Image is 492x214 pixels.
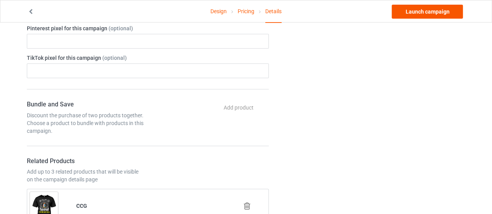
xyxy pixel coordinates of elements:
[265,0,282,23] div: Details
[76,203,87,209] b: CCG
[27,101,145,109] h4: Bundle and Save
[392,5,463,19] a: Launch campaign
[238,0,254,22] a: Pricing
[27,24,269,32] label: Pinterest pixel for this campaign
[102,55,127,61] span: (optional)
[27,157,145,165] h4: Related Products
[27,111,145,135] div: Discount the purchase of two products together. Choose a product to bundle with products in this ...
[210,0,227,22] a: Design
[27,168,145,183] div: Add up to 3 related products that will be visible on the campaign details page
[27,54,269,62] label: TikTok pixel for this campaign
[109,25,133,31] span: (optional)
